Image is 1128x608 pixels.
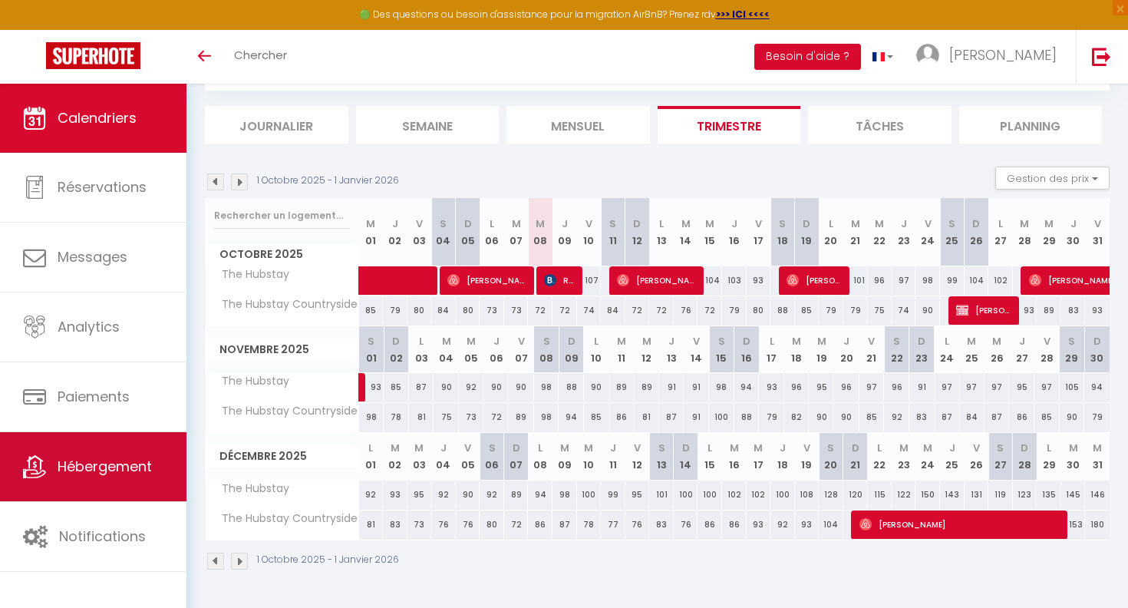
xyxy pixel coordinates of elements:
th: 02 [383,198,407,266]
div: 98 [534,373,559,401]
abbr: D [1093,334,1101,349]
div: 93 [747,266,771,295]
th: 28 [1013,198,1037,266]
th: 25 [940,433,965,480]
abbr: V [693,334,700,349]
div: 87 [985,403,1010,431]
abbr: J [493,334,500,349]
div: 98 [915,266,940,295]
th: 17 [759,326,784,373]
div: 86 [1009,403,1034,431]
abbr: M [1020,216,1029,231]
div: 90 [434,373,459,401]
abbr: M [642,334,651,349]
th: 24 [915,433,940,480]
abbr: M [414,441,424,455]
div: 90 [1060,403,1085,431]
span: Notifications [59,527,146,546]
th: 23 [892,198,916,266]
div: 85 [1034,403,1060,431]
span: Chercher [234,47,287,63]
div: 80 [747,296,771,325]
th: 13 [659,326,684,373]
div: 97 [935,373,960,401]
div: 88 [734,403,760,431]
div: 79 [383,296,407,325]
div: 91 [659,373,684,401]
div: 76 [674,296,698,325]
a: Chercher [223,30,298,84]
button: Gestion des prix [995,167,1110,190]
th: 03 [407,198,432,266]
th: 20 [834,326,859,373]
th: 11 [601,198,625,266]
th: 01 [359,198,384,266]
th: 12 [634,326,659,373]
abbr: V [925,216,932,231]
div: 86 [609,403,635,431]
div: 104 [698,266,722,295]
th: 14 [684,326,709,373]
th: 19 [795,433,820,480]
th: 02 [383,433,407,480]
abbr: L [998,216,1003,231]
th: 29 [1060,326,1085,373]
abbr: D [803,216,810,231]
div: 93 [1085,296,1110,325]
th: 16 [722,198,747,266]
th: 18 [770,433,795,480]
abbr: M [442,334,451,349]
span: Hébergement [58,457,152,476]
li: Trimestre [658,106,801,144]
div: 92 [459,373,484,401]
div: 101 [843,266,868,295]
div: 87 [935,403,960,431]
li: Semaine [356,106,500,144]
th: 07 [504,433,529,480]
th: 09 [552,198,577,266]
abbr: J [843,334,849,349]
abbr: M [536,216,545,231]
abbr: M [391,441,400,455]
abbr: S [489,441,496,455]
th: 04 [431,433,456,480]
div: 72 [698,296,722,325]
th: 30 [1061,433,1086,480]
abbr: L [594,334,599,349]
abbr: L [945,334,949,349]
th: 21 [843,198,868,266]
div: 73 [480,296,504,325]
abbr: M [967,334,976,349]
abbr: V [1094,216,1101,231]
th: 06 [484,326,510,373]
th: 11 [601,433,625,480]
th: 17 [747,433,771,480]
th: 19 [809,326,834,373]
p: 1 Octobre 2025 - 1 Janvier 2026 [257,173,399,188]
div: 84 [959,403,985,431]
abbr: S [440,216,447,231]
div: 94 [734,373,760,401]
div: 80 [407,296,432,325]
th: 09 [559,326,584,373]
div: 82 [784,403,810,431]
th: 06 [480,433,504,480]
div: 85 [384,373,409,401]
span: [PERSON_NAME] [956,296,1014,325]
abbr: J [1070,216,1077,231]
div: 96 [834,373,859,401]
span: Réservations [58,177,147,197]
th: 10 [584,326,609,373]
span: Reis Opel [544,266,577,295]
th: 30 [1084,326,1110,373]
div: 85 [584,403,609,431]
span: The Hubstay Countryside [208,403,361,420]
th: 26 [965,198,989,266]
li: Journalier [205,106,348,144]
abbr: L [368,441,373,455]
th: 27 [1009,326,1034,373]
div: 90 [584,373,609,401]
span: [PERSON_NAME] [617,266,699,295]
th: 25 [940,198,965,266]
div: 85 [795,296,820,325]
